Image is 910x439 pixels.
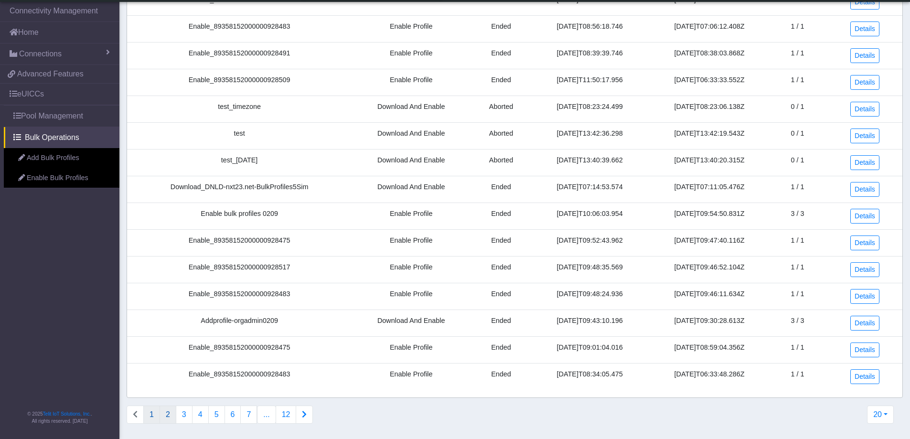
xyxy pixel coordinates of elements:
[352,256,471,283] td: Enable Profile
[127,283,352,310] td: Enable_89358152000000928483
[850,182,879,197] a: Details
[352,336,471,363] td: Enable Profile
[648,176,771,203] td: [DATE]T07:11:05.476Z
[850,21,879,36] a: Details
[532,229,648,256] td: [DATE]T09:52:43.962
[850,262,879,277] a: Details
[850,289,879,304] a: Details
[532,256,648,283] td: [DATE]T09:48:35.569
[43,411,91,417] a: Telit IoT Solutions, Inc.
[127,69,352,96] td: Enable_89358152000000928509
[771,229,824,256] td: 1 / 1
[532,15,648,42] td: [DATE]T08:56:18.746
[532,122,648,149] td: [DATE]T13:42:36.298
[127,176,352,203] td: Download_DNLD-nxt23.net-BulkProfiles5Sim
[192,406,209,424] button: 4
[771,363,824,390] td: 1 / 1
[771,69,824,96] td: 1 / 1
[532,96,648,122] td: [DATE]T08:23:24.499
[648,149,771,176] td: [DATE]T13:40:20.315Z
[127,363,352,390] td: Enable_89358152000000928483
[532,176,648,203] td: [DATE]T07:14:53.574
[471,336,532,363] td: Ended
[850,369,879,384] a: Details
[160,406,176,424] button: 2
[648,256,771,283] td: [DATE]T09:46:52.104Z
[4,127,119,148] a: Bulk Operations
[352,42,471,69] td: Enable Profile
[648,310,771,336] td: [DATE]T09:30:28.613Z
[471,42,532,69] td: Ended
[4,148,119,168] a: Add Bulk Profiles
[127,229,352,256] td: Enable_89358152000000928475
[471,149,532,176] td: Aborted
[850,155,879,170] a: Details
[352,69,471,96] td: Enable Profile
[471,203,532,229] td: Ended
[771,15,824,42] td: 1 / 1
[532,310,648,336] td: [DATE]T09:43:10.196
[19,48,62,60] span: Connections
[127,96,352,122] td: test_timezone
[471,122,532,149] td: Aborted
[471,229,532,256] td: Ended
[127,203,352,229] td: Enable bulk profiles 0209
[225,406,241,424] button: 6
[648,229,771,256] td: [DATE]T09:47:40.116Z
[176,406,193,424] button: 3
[850,343,879,357] a: Details
[127,15,352,42] td: Enable_89358152000000928483
[127,256,352,283] td: Enable_89358152000000928517
[648,42,771,69] td: [DATE]T08:38:03.868Z
[648,283,771,310] td: [DATE]T09:46:11.634Z
[850,102,879,117] a: Details
[352,96,471,122] td: Download And Enable
[127,149,352,176] td: test_[DATE]
[471,283,532,310] td: Ended
[127,310,352,336] td: Addprofile-orgadmin0209
[25,132,79,143] span: Bulk Operations
[352,149,471,176] td: Download And Enable
[276,406,297,424] button: 12
[532,69,648,96] td: [DATE]T11:50:17.956
[352,283,471,310] td: Enable Profile
[352,363,471,390] td: Enable Profile
[4,106,119,127] a: Pool Management
[771,203,824,229] td: 3 / 3
[471,256,532,283] td: Ended
[4,168,119,188] a: Enable Bulk Profiles
[850,209,879,224] a: Details
[648,69,771,96] td: [DATE]T06:33:33.552Z
[352,310,471,336] td: Download And Enable
[648,203,771,229] td: [DATE]T09:54:50.831Z
[127,122,352,149] td: test
[850,236,879,250] a: Details
[471,69,532,96] td: Ended
[532,336,648,363] td: [DATE]T09:01:04.016
[771,122,824,149] td: 0 / 1
[648,96,771,122] td: [DATE]T08:23:06.138Z
[771,283,824,310] td: 1 / 1
[352,176,471,203] td: Download And Enable
[240,406,257,424] button: 7
[648,336,771,363] td: [DATE]T08:59:04.356Z
[471,176,532,203] td: Ended
[127,336,352,363] td: Enable_89358152000000928475
[771,256,824,283] td: 1 / 1
[532,149,648,176] td: [DATE]T13:40:39.662
[850,75,879,90] a: Details
[532,283,648,310] td: [DATE]T09:48:24.936
[771,42,824,69] td: 1 / 1
[471,15,532,42] td: Ended
[648,15,771,42] td: [DATE]T07:06:12.408Z
[471,96,532,122] td: Aborted
[208,406,225,424] button: 5
[257,406,276,424] button: ...
[850,128,879,143] a: Details
[352,203,471,229] td: Enable Profile
[127,406,313,424] nav: Connections list navigation
[532,42,648,69] td: [DATE]T08:39:39.746
[352,15,471,42] td: Enable Profile
[17,68,84,80] span: Advanced Features
[352,229,471,256] td: Enable Profile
